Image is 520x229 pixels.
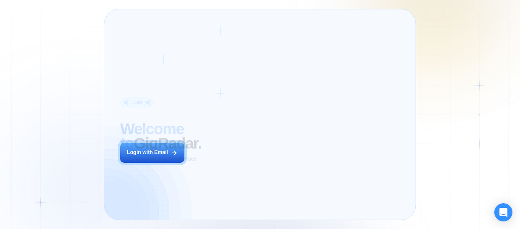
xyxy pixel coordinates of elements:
[132,100,142,105] div: Login
[127,149,168,156] div: Login with Email
[120,143,184,163] button: Login with Email
[120,122,238,151] h2: ‍ GigRadar.
[494,203,512,221] div: Open Intercom Messenger
[120,156,197,163] p: AI Business Manager for Agencies
[120,120,184,152] span: Welcome to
